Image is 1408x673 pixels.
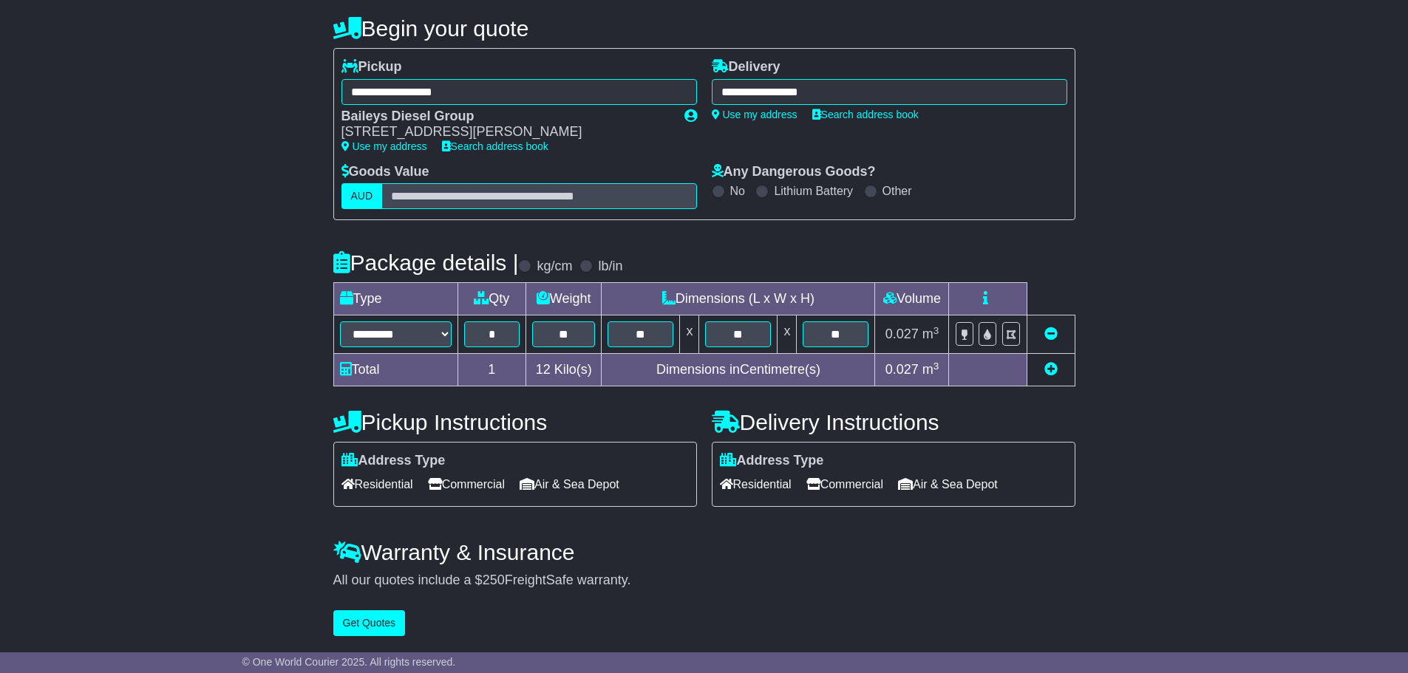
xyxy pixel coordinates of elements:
span: 12 [536,362,551,377]
span: 0.027 [885,327,919,341]
a: Search address book [812,109,919,120]
td: Volume [875,283,949,315]
span: Commercial [428,473,505,496]
a: Add new item [1044,362,1058,377]
a: Use my address [341,140,427,152]
label: No [730,184,745,198]
td: 1 [458,354,526,386]
label: Address Type [720,453,824,469]
td: Qty [458,283,526,315]
td: Type [333,283,458,315]
label: Delivery [712,59,780,75]
td: Dimensions in Centimetre(s) [602,354,875,386]
span: Air & Sea Depot [520,473,619,496]
td: x [680,315,699,354]
span: © One World Courier 2025. All rights reserved. [242,656,456,668]
span: Commercial [806,473,883,496]
label: Other [882,184,912,198]
div: All our quotes include a $ FreightSafe warranty. [333,573,1075,589]
td: Weight [526,283,601,315]
sup: 3 [933,325,939,336]
h4: Warranty & Insurance [333,540,1075,564]
a: Search address book [442,140,548,152]
label: Lithium Battery [774,184,853,198]
h4: Package details | [333,250,519,275]
span: Residential [720,473,792,496]
label: lb/in [598,259,622,275]
label: Goods Value [341,164,429,180]
span: 0.027 [885,362,919,377]
label: kg/cm [537,259,572,275]
span: 250 [483,573,505,587]
button: Get Quotes [333,610,406,636]
h4: Delivery Instructions [712,410,1075,434]
span: m [922,362,939,377]
sup: 3 [933,361,939,372]
a: Use my address [712,109,797,120]
span: Residential [341,473,413,496]
label: Any Dangerous Goods? [712,164,876,180]
td: Total [333,354,458,386]
td: Kilo(s) [526,354,601,386]
div: [STREET_ADDRESS][PERSON_NAME] [341,124,670,140]
a: Remove this item [1044,327,1058,341]
label: Pickup [341,59,402,75]
td: x [778,315,797,354]
td: Dimensions (L x W x H) [602,283,875,315]
h4: Pickup Instructions [333,410,697,434]
label: Address Type [341,453,446,469]
span: m [922,327,939,341]
h4: Begin your quote [333,16,1075,41]
div: Baileys Diesel Group [341,109,670,125]
span: Air & Sea Depot [898,473,998,496]
label: AUD [341,183,383,209]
